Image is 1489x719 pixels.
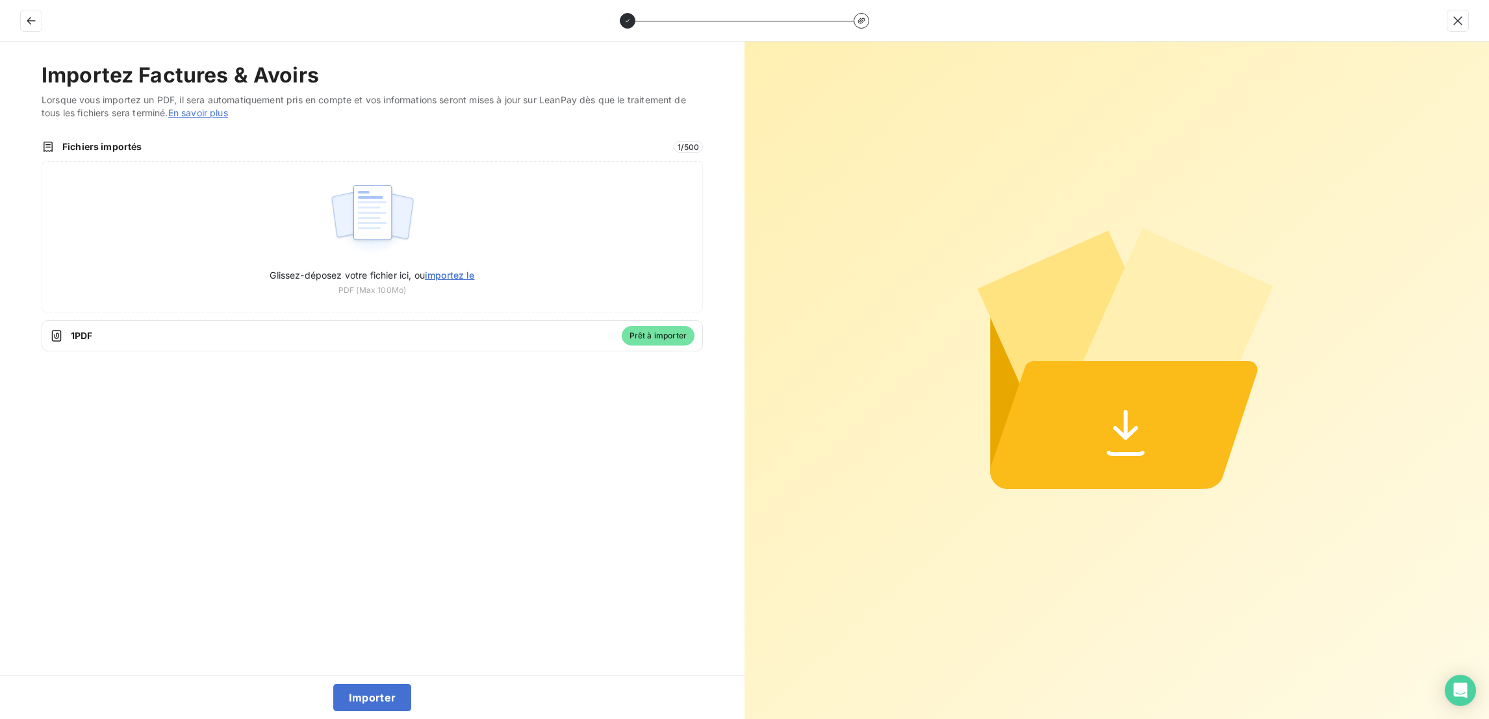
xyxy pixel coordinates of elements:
[1445,675,1476,706] div: Open Intercom Messenger
[42,62,703,88] h2: Importez Factures & Avoirs
[270,270,474,281] span: Glissez-déposez votre fichier ici, ou
[333,684,412,711] button: Importer
[425,270,475,281] span: importez le
[622,326,694,346] span: Prêt à importer
[338,284,406,296] span: PDF (Max 100Mo)
[329,177,416,260] img: illustration
[71,329,614,342] span: 1 PDF
[674,141,703,153] span: 1 / 500
[168,107,228,118] a: En savoir plus
[42,94,703,120] span: Lorsque vous importez un PDF, il sera automatiquement pris en compte et vos informations seront m...
[62,140,666,153] span: Fichiers importés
